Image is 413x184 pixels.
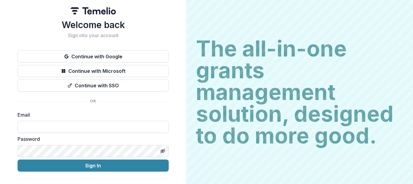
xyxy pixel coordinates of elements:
[18,33,169,38] h2: Sign into your account
[158,146,167,156] button: Toggle password visibility
[18,79,169,92] button: Continue with SSO
[18,135,165,143] label: Password
[18,111,165,118] label: Email
[18,19,169,30] h1: Welcome back
[70,7,116,15] img: Temelio
[18,50,169,63] button: Continue with Google
[18,160,169,172] button: Sign In
[18,65,169,77] button: Continue with Microsoft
